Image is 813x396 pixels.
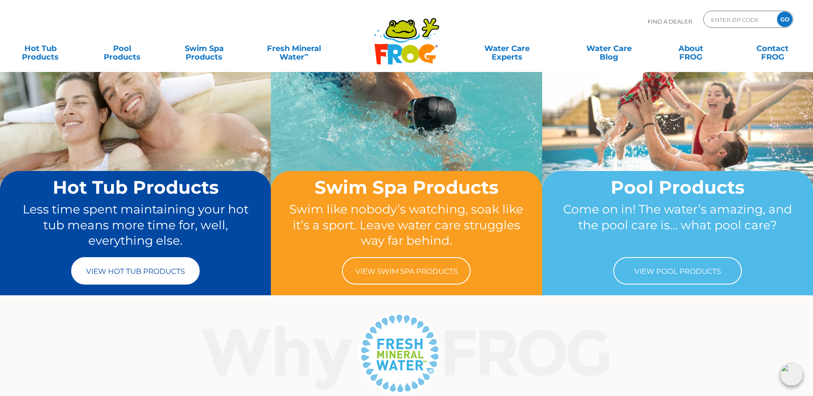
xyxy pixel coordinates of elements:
[172,40,236,57] a: Swim SpaProducts
[90,40,154,57] a: PoolProducts
[613,257,742,285] a: View Pool Products
[254,40,334,57] a: Fresh MineralWater∞
[741,40,804,57] a: ContactFROG
[659,40,723,57] a: AboutFROG
[71,257,200,285] a: View Hot Tub Products
[304,51,309,58] sup: ∞
[287,201,525,249] p: Swim like nobody’s watching, soak like it’s a sport. Leave water care struggles way far behind.
[558,201,797,249] p: Come on in! The water’s amazing, and the pool care is… what pool care?
[271,29,542,231] img: home-banner-swim-spa-short
[777,12,792,27] input: GO
[710,13,768,26] input: Zip Code Form
[456,40,559,57] a: Water CareExperts
[342,257,471,285] a: View Swim Spa Products
[287,177,525,197] h2: Swim Spa Products
[9,40,72,57] a: Hot TubProducts
[542,29,813,231] img: home-banner-pool-short
[780,363,803,386] img: openIcon
[577,40,641,57] a: Water CareBlog
[558,177,797,197] h2: Pool Products
[16,201,255,249] p: Less time spent maintaining your hot tub means more time for, well, everything else.
[648,11,692,32] p: Find A Dealer
[16,177,255,197] h2: Hot Tub Products
[185,310,628,396] img: Why Frog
